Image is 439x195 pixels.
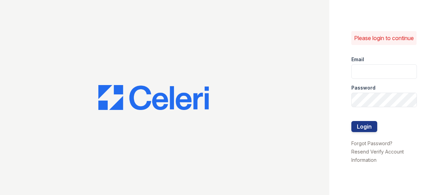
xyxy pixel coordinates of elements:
img: CE_Logo_Blue-a8612792a0a2168367f1c8372b55b34899dd931a85d93a1a3d3e32e68fde9ad4.png [98,85,209,110]
button: Login [351,121,377,132]
p: Please login to continue [354,34,414,42]
a: Resend Verify Account Information [351,149,404,163]
label: Password [351,84,375,91]
a: Forgot Password? [351,140,392,146]
label: Email [351,56,364,63]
